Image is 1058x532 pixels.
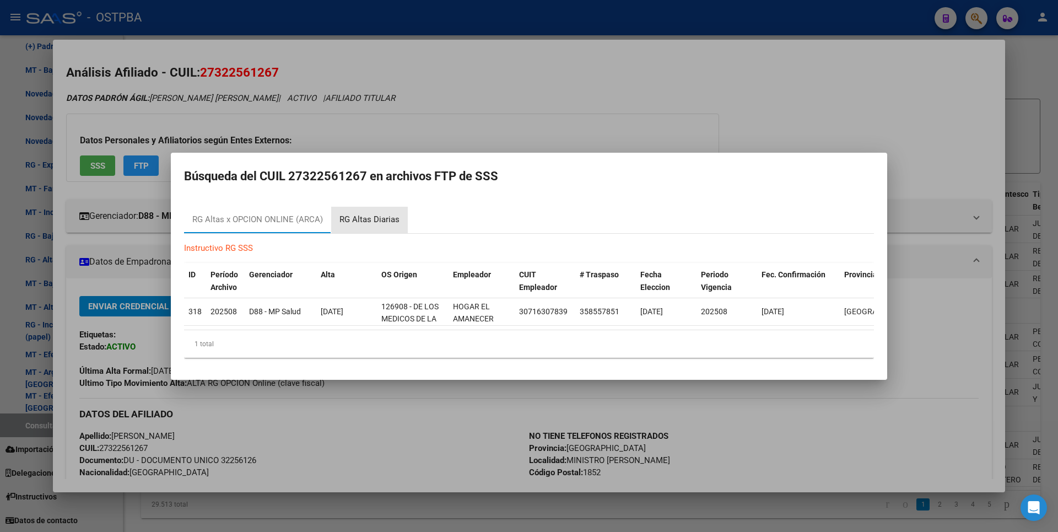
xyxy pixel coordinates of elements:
[453,300,512,351] div: HOGAR EL AMANECER [PERSON_NAME] S.A
[580,307,619,316] span: 358557851
[575,263,636,299] datatable-header-cell: # Traspaso
[757,263,840,299] datatable-header-cell: Fec. Confirmación
[249,307,301,316] span: D88 - MP Salud
[192,213,323,226] div: RG Altas x OPCION ONLINE (ARCA)
[184,330,874,358] div: 1 total
[844,270,877,279] span: Provincia
[377,263,449,299] datatable-header-cell: OS Origen
[210,270,238,292] span: Período Archivo
[580,270,619,279] span: # Traspaso
[206,263,245,299] datatable-header-cell: Período Archivo
[519,307,568,316] span: 30716307839
[184,243,253,253] a: Instructivo RG SSS
[453,270,491,279] span: Empleador
[381,270,417,279] span: OS Origen
[339,213,400,226] div: RG Altas Diarias
[245,263,316,299] datatable-header-cell: Gerenciador
[636,263,697,299] datatable-header-cell: Fecha Eleccion
[1021,495,1047,521] div: Open Intercom Messenger
[844,307,919,316] span: [GEOGRAPHIC_DATA]
[762,270,825,279] span: Fec. Confirmación
[188,307,206,316] span: 3182
[701,307,727,316] span: 202508
[210,307,237,316] span: 202508
[449,263,515,299] datatable-header-cell: Empleador
[188,270,196,279] span: ID
[249,270,293,279] span: Gerenciador
[321,270,335,279] span: Alta
[640,270,670,292] span: Fecha Eleccion
[701,270,732,292] span: Periodo Vigencia
[184,263,206,299] datatable-header-cell: ID
[697,263,757,299] datatable-header-cell: Periodo Vigencia
[321,305,373,318] div: [DATE]
[184,166,874,187] h2: Búsqueda del CUIL 27322561267 en archivos FTP de SSS
[316,263,377,299] datatable-header-cell: Alta
[519,270,557,292] span: CUIT Empleador
[640,307,663,316] span: [DATE]
[381,302,456,348] span: 126908 - DE LOS MEDICOS DE LA CIUDAD DE [GEOGRAPHIC_DATA]
[762,307,784,316] span: [DATE]
[515,263,575,299] datatable-header-cell: CUIT Empleador
[840,263,900,299] datatable-header-cell: Provincia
